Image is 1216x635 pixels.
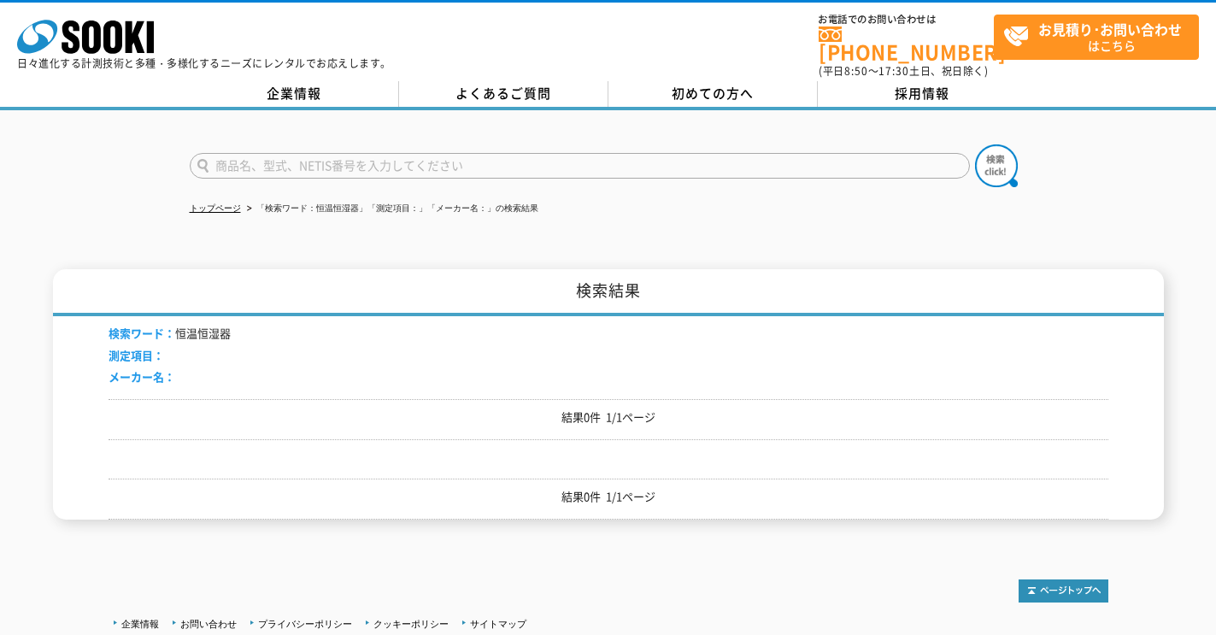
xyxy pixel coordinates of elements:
[109,347,164,363] span: 測定項目：
[190,153,970,179] input: 商品名、型式、NETIS番号を入力してください
[975,144,1018,187] img: btn_search.png
[818,81,1027,107] a: 採用情報
[878,63,909,79] span: 17:30
[17,58,391,68] p: 日々進化する計測技術と多種・多様化するニーズにレンタルでお応えします。
[1003,15,1198,58] span: はこちら
[190,81,399,107] a: 企業情報
[470,619,526,629] a: サイトマップ
[373,619,449,629] a: クッキーポリシー
[819,26,994,62] a: [PHONE_NUMBER]
[1019,579,1108,603] img: トップページへ
[994,15,1199,60] a: お見積り･お問い合わせはこちら
[109,325,175,341] span: 検索ワード：
[180,619,237,629] a: お問い合わせ
[109,488,1108,506] p: 結果0件 1/1ページ
[190,203,241,213] a: トップページ
[608,81,818,107] a: 初めての方へ
[399,81,608,107] a: よくあるご質問
[844,63,868,79] span: 8:50
[258,619,352,629] a: プライバシーポリシー
[672,84,754,103] span: 初めての方へ
[109,409,1108,426] p: 結果0件 1/1ページ
[121,619,159,629] a: 企業情報
[819,63,988,79] span: (平日 ～ 土日、祝日除く)
[1038,19,1182,39] strong: お見積り･お問い合わせ
[819,15,994,25] span: お電話でのお問い合わせは
[109,325,231,343] li: 恒温恒湿器
[244,200,538,218] li: 「検索ワード：恒温恒湿器」「測定項目：」「メーカー名：」の検索結果
[53,269,1164,316] h1: 検索結果
[109,368,175,385] span: メーカー名：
